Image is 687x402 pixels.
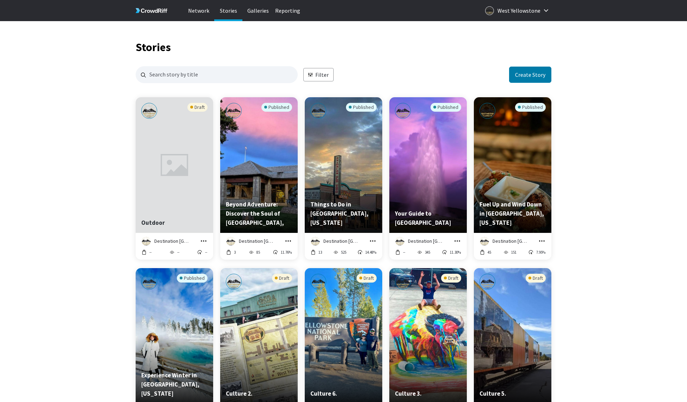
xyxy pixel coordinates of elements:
button: 11.76% [273,249,292,255]
p: 11.76% [281,249,292,255]
img: Destination Yellowstone [479,103,495,119]
p: Destination [GEOGRAPHIC_DATA] [239,237,274,245]
p: Destination [GEOGRAPHIC_DATA] [493,237,528,245]
button: 14.48% [357,249,377,255]
div: Published [177,274,208,283]
p: -- [149,249,151,255]
button: 7.95% [528,249,546,255]
div: Published [261,103,292,112]
button: 151 [503,249,517,255]
img: Destination Yellowstone [479,274,495,290]
a: Preview story titled 'Outdoor' [136,97,213,233]
div: Published [515,103,546,112]
button: 45 [479,249,491,255]
input: Search for stories by name. Press enter to submit. [136,66,298,83]
button: 11.30% [442,249,461,255]
p: 13 [318,249,322,255]
button: -- [141,249,152,255]
div: Draft [272,274,292,283]
button: -- [197,249,208,255]
p: Fuel Up and Wind Down in West Yellowstone, Montana [479,200,546,227]
p: 345 [425,249,430,255]
button: -- [169,249,180,255]
p: Destination [GEOGRAPHIC_DATA] [323,237,359,245]
button: 345 [417,249,431,255]
button: Create a new story in story creator application [509,67,551,83]
button: 3 [226,249,236,255]
img: Destination Yellowstone [395,236,404,246]
p: Culture 6. [310,389,377,398]
p: 45 [488,249,491,255]
img: Destination Yellowstone [226,103,242,119]
img: Destination Yellowstone [141,274,157,290]
div: Draft [441,274,461,283]
img: Destination Yellowstone [226,236,235,246]
p: 7.95% [536,249,545,255]
button: 13 [310,249,322,255]
button: -- [395,249,406,255]
p: 85 [256,249,260,255]
img: Destination Yellowstone [395,274,411,290]
p: 151 [511,249,516,255]
p: Filter [315,71,329,79]
button: 525 [333,249,347,255]
p: -- [177,249,179,255]
a: Preview story titled 'Your Guide to Yellowstone National Park' [389,228,467,234]
p: Experience Winter in West Yellowstone, Montana [141,371,208,398]
a: Preview story titled 'Things to Do in West Yellowstone, Montana' [305,228,382,234]
p: 525 [341,249,346,255]
img: Destination Yellowstone [310,274,326,290]
a: Preview story titled 'Fuel Up and Wind Down in West Yellowstone, Montana' [474,228,551,234]
p: Culture 3. [395,389,461,398]
img: Destination Yellowstone [311,236,320,246]
p: Things to Do in West Yellowstone, Montana [310,200,377,227]
img: Destination Yellowstone [395,103,411,119]
p: -- [205,249,207,255]
p: Culture 5. [479,389,546,398]
img: Destination Yellowstone [142,236,151,246]
p: Beyond Adventure: Discover the Soul of West Yellowstone, Montana [226,200,292,227]
button: Filter [303,68,334,82]
p: 14.48% [365,249,376,255]
h1: Stories [136,42,551,52]
img: Destination Yellowstone [310,103,326,119]
p: Destination [GEOGRAPHIC_DATA] [154,237,190,245]
img: Destination Yellowstone [480,236,489,246]
p: 3 [234,249,236,255]
p: West Yellowstone [497,5,540,16]
p: -- [403,249,405,255]
p: Culture 2. [226,389,292,398]
div: Published [431,103,461,112]
p: 11.30% [450,249,461,255]
a: Preview story titled 'Beyond Adventure: Discover the Soul of West Yellowstone, Montana' [220,228,298,234]
img: Destination Yellowstone [226,274,242,290]
img: Logo for West Yellowstone [485,6,494,15]
button: 85 [248,249,260,255]
p: Destination [GEOGRAPHIC_DATA] [408,237,444,245]
div: Draft [526,274,546,283]
div: Draft [357,274,377,283]
p: Your Guide to Yellowstone National Park [395,209,461,227]
div: Published [346,103,377,112]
